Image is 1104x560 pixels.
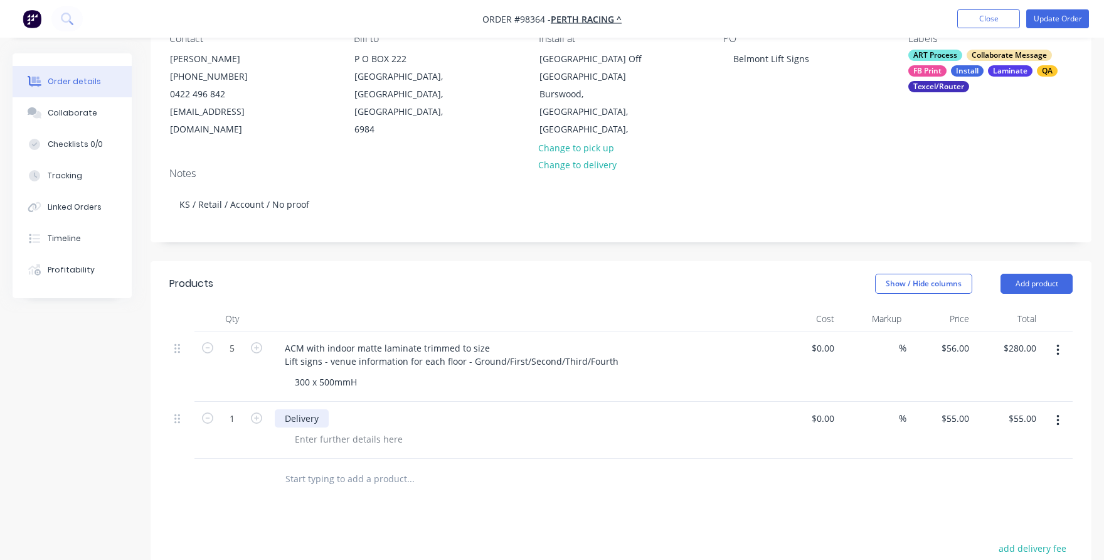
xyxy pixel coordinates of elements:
button: Show / Hide columns [875,274,972,294]
div: Timeline [48,233,81,244]
div: Belmont Lift Signs [723,50,819,68]
a: Perth Racing ^ [551,13,622,25]
button: add delivery fee [992,540,1073,557]
div: FB Print [908,65,947,77]
div: 0422 496 842 [170,85,274,103]
div: Labels [908,33,1073,45]
div: Qty [194,306,270,331]
div: [GEOGRAPHIC_DATA] Off [GEOGRAPHIC_DATA]Burswood, [GEOGRAPHIC_DATA], [GEOGRAPHIC_DATA], [529,50,654,139]
div: [GEOGRAPHIC_DATA] Off [GEOGRAPHIC_DATA] [539,50,644,85]
div: QA [1037,65,1058,77]
button: Change to delivery [532,156,624,173]
div: Order details [48,76,101,87]
button: Tracking [13,160,132,191]
div: Laminate [988,65,1032,77]
div: Bill to [354,33,518,45]
div: [EMAIL_ADDRESS][DOMAIN_NAME] [170,103,274,138]
div: [PERSON_NAME][PHONE_NUMBER]0422 496 842[EMAIL_ADDRESS][DOMAIN_NAME] [159,50,285,139]
button: Order details [13,66,132,97]
div: Price [906,306,974,331]
div: Linked Orders [48,202,102,213]
button: Profitability [13,254,132,286]
div: Tracking [48,170,82,181]
div: KS / Retail / Account / No proof [169,185,1073,223]
button: Change to pick up [532,139,621,156]
div: Cost [772,306,839,331]
div: [PHONE_NUMBER] [170,68,274,85]
div: Burswood, [GEOGRAPHIC_DATA], [GEOGRAPHIC_DATA], [539,85,644,138]
div: ACM with indoor matte laminate trimmed to size Lift signs - venue information for each floor - Gr... [275,339,629,370]
span: % [899,411,906,426]
button: Checklists 0/0 [13,129,132,160]
div: Checklists 0/0 [48,139,103,150]
div: Collaborate Message [967,50,1052,61]
div: P O BOX 222[GEOGRAPHIC_DATA], [GEOGRAPHIC_DATA], [GEOGRAPHIC_DATA], 6984 [344,50,469,139]
button: Collaborate [13,97,132,129]
div: Install at [539,33,703,45]
div: Products [169,276,213,291]
div: [GEOGRAPHIC_DATA], [GEOGRAPHIC_DATA], [GEOGRAPHIC_DATA], 6984 [354,68,459,138]
div: Contact [169,33,334,45]
button: Close [957,9,1020,28]
div: Total [974,306,1042,331]
img: Factory [23,9,41,28]
div: Profitability [48,264,95,276]
button: Update Order [1026,9,1089,28]
button: Linked Orders [13,191,132,223]
div: Install [951,65,984,77]
button: Add product [1001,274,1073,294]
div: ART Process [908,50,962,61]
button: Timeline [13,223,132,254]
div: Notes [169,168,1073,180]
div: PO [723,33,888,45]
div: Delivery [275,409,329,428]
span: % [899,341,906,355]
span: Order #98364 - [482,13,551,25]
div: P O BOX 222 [354,50,459,68]
div: 300 x 500mmH [285,373,367,391]
input: Start typing to add a product... [285,466,536,492]
div: [PERSON_NAME] [170,50,274,68]
div: Markup [839,306,907,331]
div: Collaborate [48,107,97,119]
div: Texcel/Router [908,81,969,92]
